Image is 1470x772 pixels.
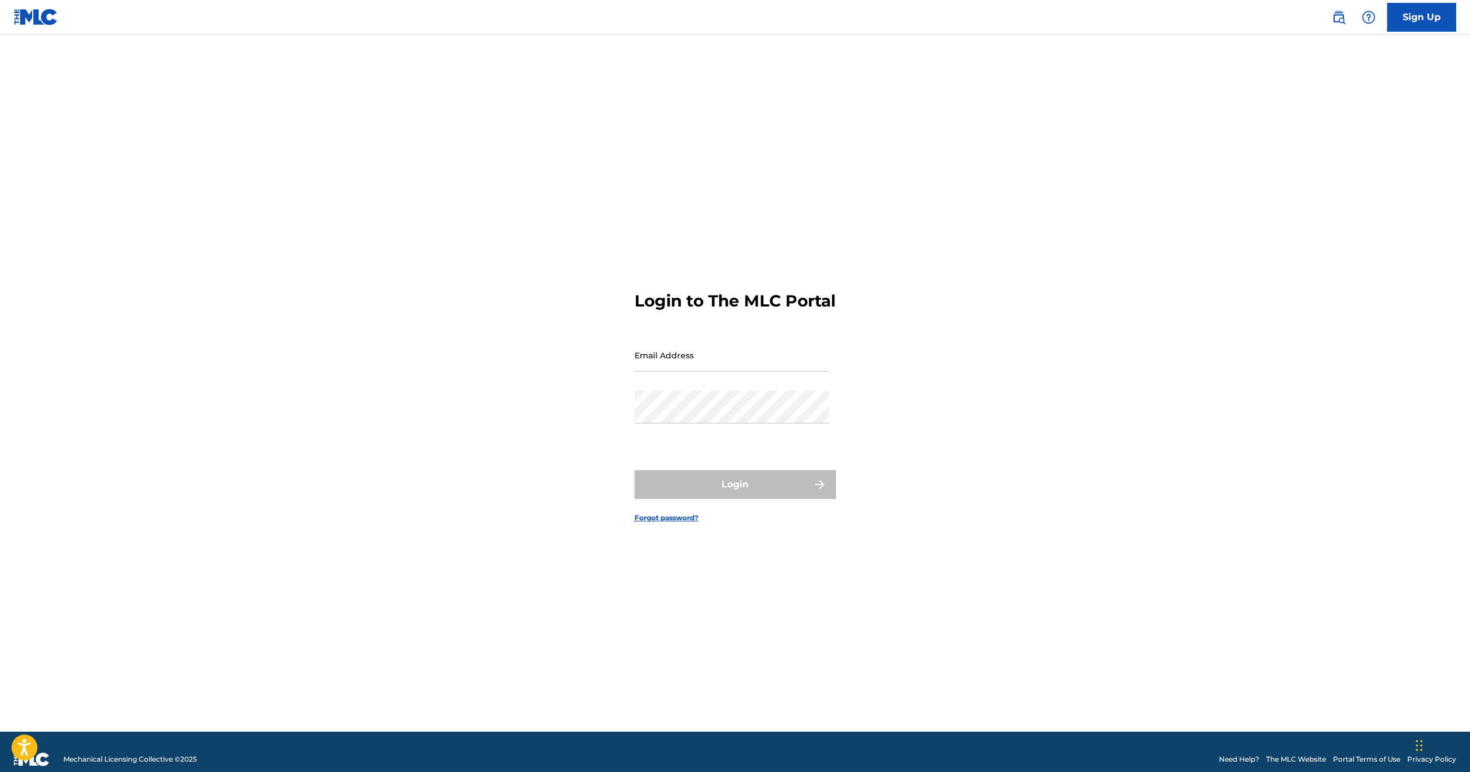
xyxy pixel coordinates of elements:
a: Privacy Policy [1407,754,1456,765]
img: help [1362,10,1376,24]
a: Sign Up [1387,3,1456,32]
a: Public Search [1327,6,1350,29]
img: MLC Logo [14,9,58,25]
a: Portal Terms of Use [1333,754,1400,765]
a: Need Help? [1219,754,1259,765]
a: Forgot password? [635,513,698,523]
iframe: Chat Widget [1412,717,1470,772]
h3: Login to The MLC Portal [635,291,835,311]
div: Help [1357,6,1380,29]
a: The MLC Website [1266,754,1326,765]
img: search [1332,10,1346,24]
div: Drag [1416,728,1423,763]
span: Mechanical Licensing Collective © 2025 [63,754,197,765]
img: logo [14,752,50,766]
